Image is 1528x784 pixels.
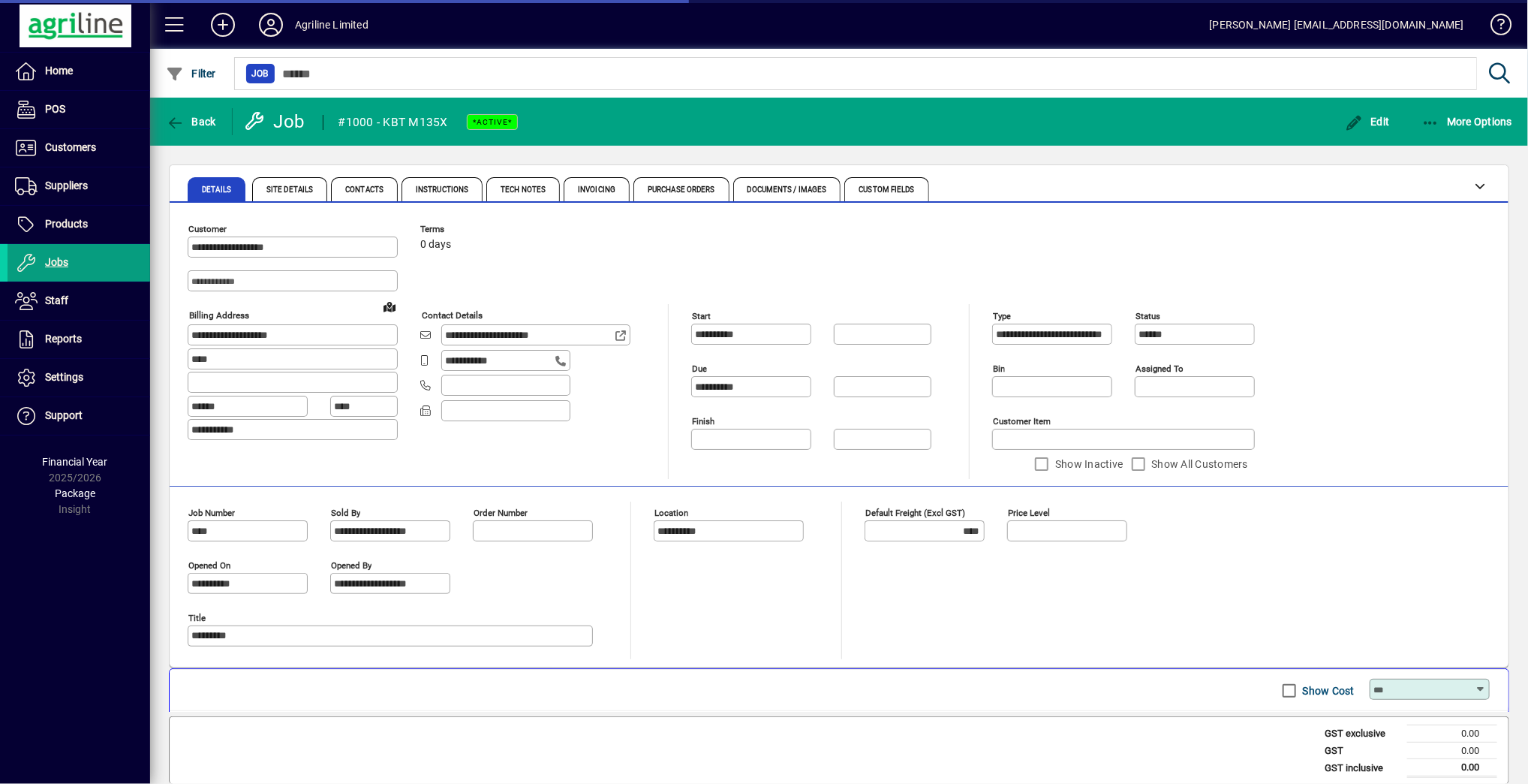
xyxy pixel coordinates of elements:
a: Products [8,206,150,243]
span: Filter [166,68,216,80]
span: Job [252,66,269,81]
a: Home [8,53,150,90]
span: Reports [45,333,82,345]
mat-label: Bin [993,363,1005,374]
button: Add [199,11,247,38]
span: Products [45,218,88,230]
span: Staff [45,294,68,306]
span: Home [45,65,73,77]
span: Custom Fields [859,186,914,194]
mat-label: Order number [474,508,528,518]
td: GST [1317,742,1407,759]
mat-label: Customer Item [993,416,1051,427]
label: Show Cost [1300,683,1355,698]
span: Settings [45,371,83,383]
button: Edit [1341,108,1394,135]
td: 0.00 [1407,759,1497,777]
span: Edit [1345,116,1390,128]
td: GST inclusive [1317,759,1407,777]
span: Back [166,116,216,128]
a: Staff [8,282,150,320]
span: 0 days [420,239,451,251]
span: Package [55,487,95,499]
td: 0.00 [1407,742,1497,759]
mat-label: Location [654,508,688,518]
div: Agriline Limited [295,13,368,37]
mat-label: Job number [188,508,235,518]
button: More Options [1418,108,1517,135]
td: GST exclusive [1317,725,1407,743]
span: Instructions [416,186,468,194]
a: Settings [8,359,150,397]
span: Tech Notes [501,186,546,194]
button: Profile [247,11,295,38]
mat-label: Opened by [331,560,371,571]
mat-label: Price Level [1008,508,1050,518]
button: Back [162,108,220,135]
td: 0.00 [1407,725,1497,743]
mat-label: Opened On [188,560,230,571]
mat-label: Customer [188,224,227,234]
div: Job [244,110,308,134]
span: Contacts [345,186,384,194]
span: Customers [45,141,96,153]
mat-label: Type [993,311,1011,321]
span: POS [45,103,65,115]
a: Support [8,397,150,435]
mat-label: Status [1135,311,1160,321]
a: Suppliers [8,167,150,205]
span: Suppliers [45,179,88,191]
mat-label: Start [692,311,711,321]
div: #1000 - KBT M135X [338,110,448,134]
mat-label: Title [188,613,206,623]
a: Reports [8,321,150,358]
span: Details [202,186,231,194]
span: Site Details [266,186,313,194]
mat-label: Default Freight (excl GST) [865,508,965,518]
span: More Options [1421,116,1513,128]
a: Customers [8,129,150,167]
a: Knowledge Base [1479,3,1509,52]
mat-label: Assigned to [1135,363,1184,374]
span: Purchase Orders [648,186,715,194]
button: Filter [162,60,220,87]
span: Jobs [45,256,68,268]
app-page-header-button: Back [150,108,233,135]
mat-label: Finish [692,416,714,427]
span: Support [45,409,83,421]
a: View on map [377,294,402,318]
a: POS [8,91,150,128]
span: Documents / Images [747,186,827,194]
mat-label: Sold by [331,508,360,518]
mat-label: Due [692,363,707,374]
span: Invoicing [578,186,615,194]
div: [PERSON_NAME] [EMAIL_ADDRESS][DOMAIN_NAME] [1210,13,1464,37]
span: Terms [420,225,510,234]
span: Financial Year [43,456,108,468]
